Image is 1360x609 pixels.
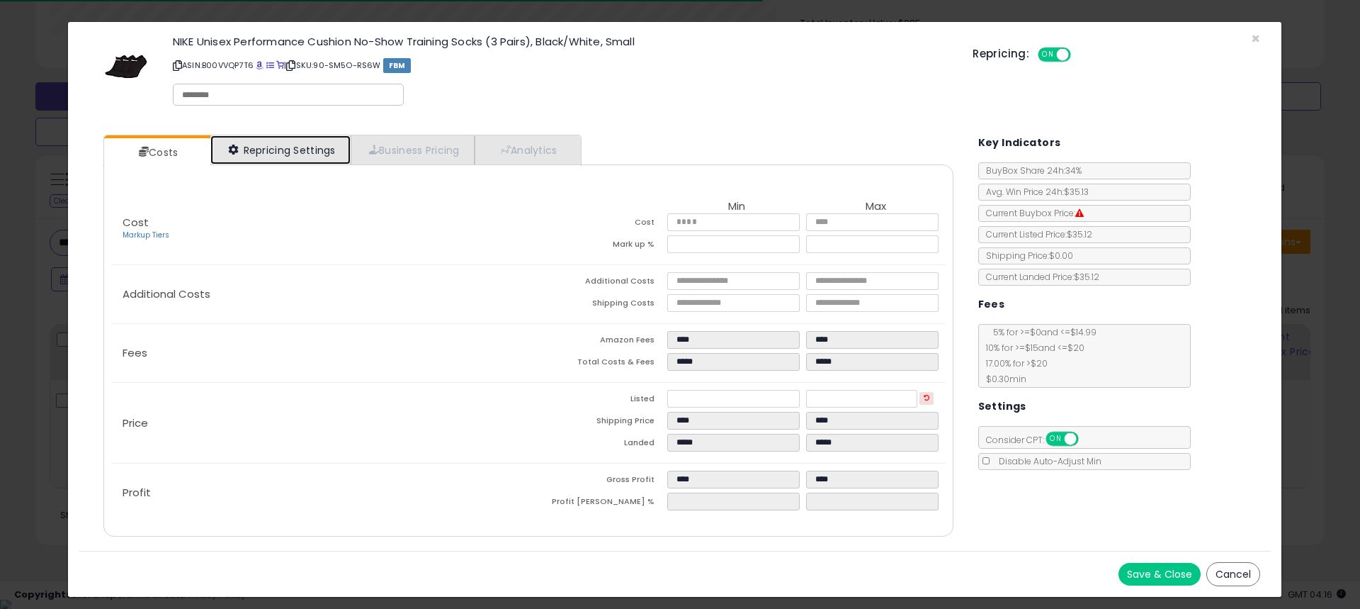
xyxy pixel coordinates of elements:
[173,54,951,77] p: ASIN: B00VVQP7T6 | SKU: 90-SM5O-RS6W
[173,36,951,47] h3: NIKE Unisex Performance Cushion No-Show Training Socks (3 Pairs), Black/White, Small
[1075,209,1084,218] i: Suppressed Buy Box
[1039,49,1057,61] span: ON
[528,471,667,493] td: Gross Profit
[978,398,1026,415] h5: Settings
[667,201,806,213] th: Min
[979,342,1084,354] span: 10 % for >= $15 and <= $20
[383,58,412,73] span: FBM
[973,48,1029,60] h5: Repricing:
[528,390,667,412] td: Listed
[111,289,528,300] p: Additional Costs
[979,164,1082,177] span: BuyBox Share 24h: 34%
[210,135,351,164] a: Repricing Settings
[105,36,147,79] img: 41hISggT7UL._SL60_.jpg
[1076,433,1099,445] span: OFF
[351,135,475,164] a: Business Pricing
[979,186,1089,198] span: Avg. Win Price 24h: $35.13
[979,434,1097,446] span: Consider CPT:
[111,217,528,241] p: Cost
[528,353,667,375] td: Total Costs & Fees
[528,493,667,515] td: Profit [PERSON_NAME] %
[528,213,667,235] td: Cost
[528,434,667,456] td: Landed
[1047,433,1065,445] span: ON
[992,455,1101,467] span: Disable Auto-Adjust Min
[528,294,667,316] td: Shipping Costs
[979,250,1073,262] span: Shipping Price: $0.00
[111,487,528,498] p: Profit
[111,418,528,429] p: Price
[806,201,945,213] th: Max
[528,412,667,434] td: Shipping Price
[104,138,209,167] a: Costs
[978,134,1061,152] h5: Key Indicators
[986,326,1096,338] span: 5 % for >= $0 and <= $14.99
[1118,563,1201,586] button: Save & Close
[979,207,1084,219] span: Current Buybox Price:
[1206,562,1260,586] button: Cancel
[528,331,667,353] td: Amazon Fees
[528,235,667,257] td: Mark up %
[123,230,169,240] a: Markup Tiers
[979,357,1048,369] span: 17.00 % for > $20
[276,60,284,71] a: Your listing only
[979,271,1099,283] span: Current Landed Price: $35.12
[111,347,528,359] p: Fees
[978,296,1005,313] h5: Fees
[256,60,263,71] a: BuyBox page
[528,272,667,294] td: Additional Costs
[1251,28,1260,49] span: ×
[979,373,1026,385] span: $0.30 min
[266,60,274,71] a: All offer listings
[1069,49,1092,61] span: OFF
[475,135,579,164] a: Analytics
[979,228,1092,240] span: Current Listed Price: $35.12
